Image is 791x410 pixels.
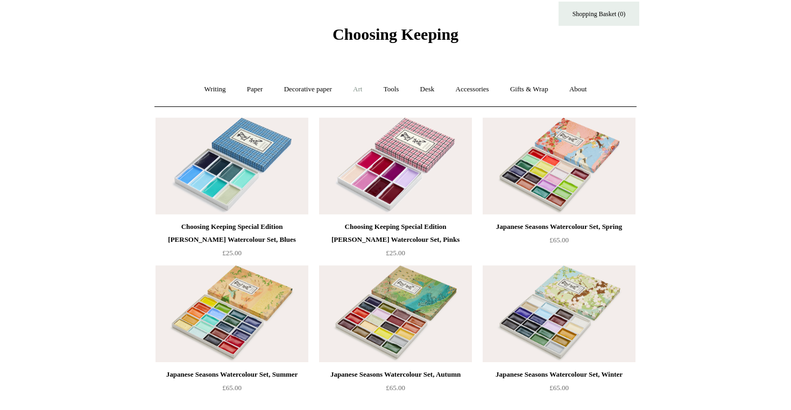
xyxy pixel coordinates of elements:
[485,368,633,381] div: Japanese Seasons Watercolour Set, Winter
[156,220,308,264] a: Choosing Keeping Special Edition [PERSON_NAME] Watercolour Set, Blues £25.00
[319,118,472,214] a: Choosing Keeping Special Edition Marie-Antoinette Watercolour Set, Pinks Choosing Keeping Special...
[483,265,635,362] a: Japanese Seasons Watercolour Set, Winter Japanese Seasons Watercolour Set, Winter
[343,75,372,104] a: Art
[274,75,342,104] a: Decorative paper
[411,75,444,104] a: Desk
[485,220,633,233] div: Japanese Seasons Watercolour Set, Spring
[333,25,458,43] span: Choosing Keeping
[560,75,597,104] a: About
[322,220,469,246] div: Choosing Keeping Special Edition [PERSON_NAME] Watercolour Set, Pinks
[222,384,242,392] span: £65.00
[222,249,242,257] span: £25.00
[549,236,569,244] span: £65.00
[156,265,308,362] img: Japanese Seasons Watercolour Set, Summer
[319,118,472,214] img: Choosing Keeping Special Edition Marie-Antoinette Watercolour Set, Pinks
[333,34,458,41] a: Choosing Keeping
[500,75,558,104] a: Gifts & Wrap
[374,75,409,104] a: Tools
[483,118,635,214] a: Japanese Seasons Watercolour Set, Spring Japanese Seasons Watercolour Set, Spring
[156,118,308,214] a: Choosing Keeping Special Edition Marie-Antoinette Watercolour Set, Blues Choosing Keeping Special...
[158,368,306,381] div: Japanese Seasons Watercolour Set, Summer
[237,75,273,104] a: Paper
[483,118,635,214] img: Japanese Seasons Watercolour Set, Spring
[386,249,405,257] span: £25.00
[319,265,472,362] a: Japanese Seasons Watercolour Set, Autumn Japanese Seasons Watercolour Set, Autumn
[386,384,405,392] span: £65.00
[195,75,236,104] a: Writing
[319,265,472,362] img: Japanese Seasons Watercolour Set, Autumn
[322,368,469,381] div: Japanese Seasons Watercolour Set, Autumn
[446,75,499,104] a: Accessories
[319,220,472,264] a: Choosing Keeping Special Edition [PERSON_NAME] Watercolour Set, Pinks £25.00
[559,2,639,26] a: Shopping Basket (0)
[156,265,308,362] a: Japanese Seasons Watercolour Set, Summer Japanese Seasons Watercolour Set, Summer
[483,220,635,264] a: Japanese Seasons Watercolour Set, Spring £65.00
[156,118,308,214] img: Choosing Keeping Special Edition Marie-Antoinette Watercolour Set, Blues
[158,220,306,246] div: Choosing Keeping Special Edition [PERSON_NAME] Watercolour Set, Blues
[483,265,635,362] img: Japanese Seasons Watercolour Set, Winter
[549,384,569,392] span: £65.00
